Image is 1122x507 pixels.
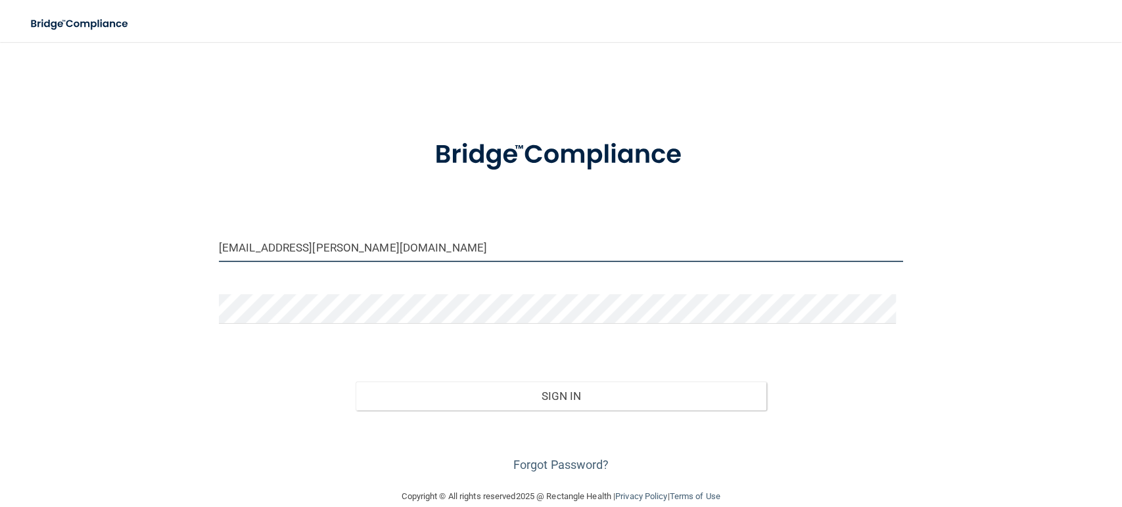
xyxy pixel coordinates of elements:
button: Sign In [356,382,766,410]
a: Forgot Password? [513,458,609,472]
img: bridge_compliance_login_screen.278c3ca4.svg [20,11,141,37]
input: Email [219,232,903,262]
a: Terms of Use [669,491,720,501]
img: bridge_compliance_login_screen.278c3ca4.svg [408,121,714,189]
a: Privacy Policy [615,491,667,501]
